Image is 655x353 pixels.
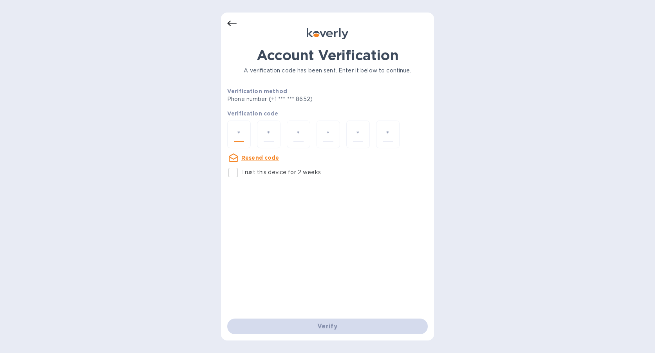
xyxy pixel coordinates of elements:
p: Phone number (+1 *** *** 8652) [227,95,373,103]
p: Verification code [227,110,428,117]
b: Verification method [227,88,287,94]
p: A verification code has been sent. Enter it below to continue. [227,67,428,75]
p: Trust this device for 2 weeks [241,168,321,176]
h1: Account Verification [227,47,428,63]
u: Resend code [241,155,279,161]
